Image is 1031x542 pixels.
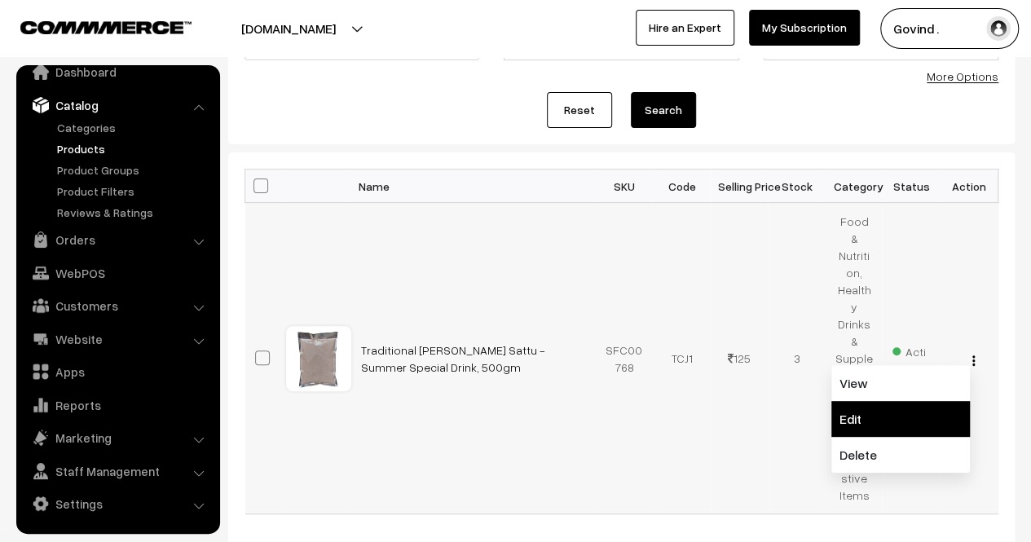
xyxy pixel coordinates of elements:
a: Reviews & Ratings [53,204,214,221]
a: More Options [927,69,998,83]
th: Action [941,170,998,203]
th: Category [826,170,883,203]
a: Hire an Expert [636,10,734,46]
td: TCJ1 [653,203,711,514]
td: 125 [711,203,769,514]
th: Code [653,170,711,203]
span: Active [892,339,931,377]
th: Name [351,170,596,203]
a: COMMMERCE [20,16,163,36]
a: Product Filters [53,183,214,200]
td: 3 [768,203,826,514]
th: Selling Price [711,170,769,203]
a: Marketing [20,423,214,452]
a: Website [20,324,214,354]
td: SFC00768 [596,203,654,514]
th: Stock [768,170,826,203]
button: Govind . [880,8,1019,49]
a: Settings [20,489,214,518]
img: user [986,16,1011,41]
a: Edit [831,401,970,437]
td: Food & Nutrition, Healthy Drinks & Supplement, Shopforcows, Seasonal/Festive Items [826,203,883,514]
a: Reset [547,92,612,128]
a: WebPOS [20,258,214,288]
a: Orders [20,225,214,254]
a: Catalog [20,90,214,120]
a: Dashboard [20,57,214,86]
a: Traditional [PERSON_NAME] Sattu - Summer Special Drink, 500gm [361,343,545,374]
img: Menu [972,355,975,366]
a: Products [53,140,214,157]
button: Search [631,92,696,128]
a: Categories [53,119,214,136]
th: SKU [596,170,654,203]
a: Reports [20,390,214,420]
a: Customers [20,291,214,320]
th: Status [883,170,941,203]
button: [DOMAIN_NAME] [184,8,393,49]
a: My Subscription [749,10,860,46]
a: View [831,365,970,401]
img: COMMMERCE [20,21,192,33]
a: Apps [20,357,214,386]
a: Delete [831,437,970,473]
a: Staff Management [20,456,214,486]
a: Product Groups [53,161,214,178]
